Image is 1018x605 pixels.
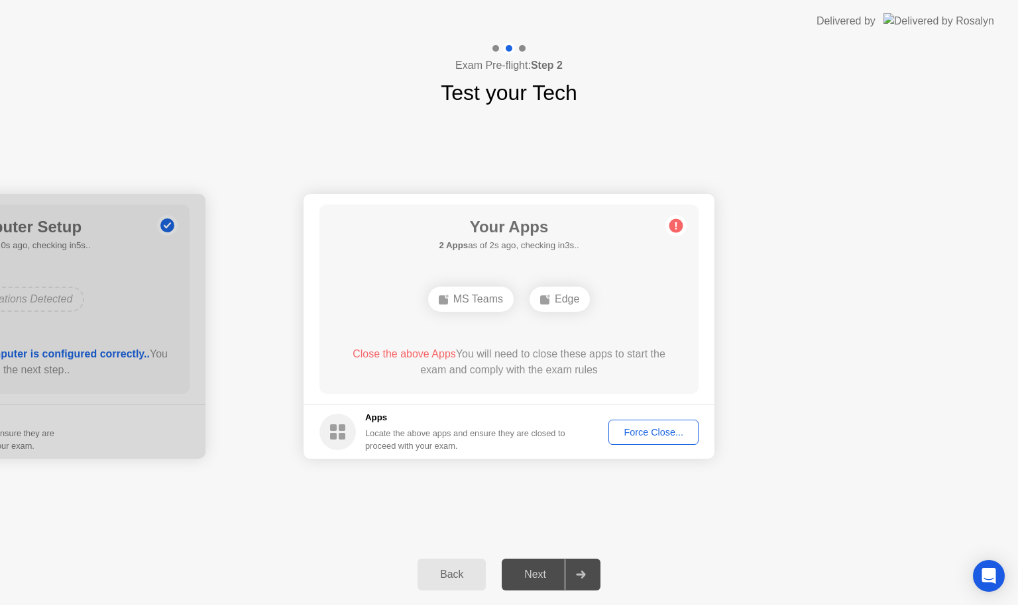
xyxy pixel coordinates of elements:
[439,240,468,250] b: 2 Apps
[613,427,694,438] div: Force Close...
[530,287,590,312] div: Edge
[973,560,1005,592] div: Open Intercom Messenger
[455,58,563,73] h4: Exam Pre-flight:
[883,13,994,28] img: Delivered by Rosalyn
[439,215,579,239] h1: Your Apps
[502,559,600,590] button: Next
[353,348,456,359] span: Close the above Apps
[608,420,699,445] button: Force Close...
[339,346,680,378] div: You will need to close these apps to start the exam and comply with the exam rules
[439,239,579,252] h5: as of 2s ago, checking in3s..
[817,13,876,29] div: Delivered by
[418,559,486,590] button: Back
[531,60,563,71] b: Step 2
[441,77,577,109] h1: Test your Tech
[365,411,566,424] h5: Apps
[365,427,566,452] div: Locate the above apps and ensure they are closed to proceed with your exam.
[428,287,514,312] div: MS Teams
[506,569,565,581] div: Next
[422,569,482,581] div: Back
